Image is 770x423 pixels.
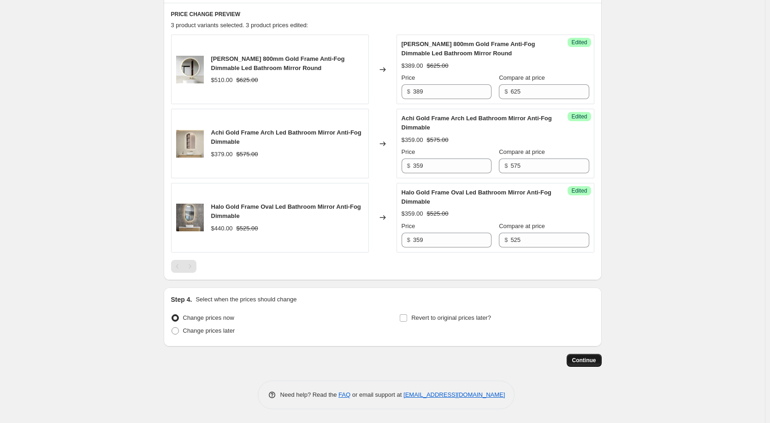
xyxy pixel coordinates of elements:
div: $359.00 [402,209,423,218]
span: Need help? Read the [280,391,339,398]
div: $440.00 [211,224,233,233]
a: [EMAIL_ADDRESS][DOMAIN_NAME] [403,391,505,398]
span: 3 product variants selected. 3 product prices edited: [171,22,308,29]
span: Continue [572,357,596,364]
span: Price [402,223,415,229]
span: $ [504,88,508,95]
strike: $625.00 [237,76,258,85]
span: [PERSON_NAME] 800mm Gold Frame Anti-Fog Dimmable Led Bathroom Mirror Round [211,55,345,71]
span: or email support at [350,391,403,398]
div: $389.00 [402,61,423,70]
strike: $575.00 [237,150,258,159]
span: Compare at price [499,74,545,81]
span: $ [407,162,410,169]
button: Continue [567,354,602,367]
span: $ [407,88,410,95]
span: $ [504,236,508,243]
span: Achi Gold Frame Arch Led Bathroom Mirror Anti-Fog Dimmable [402,115,552,131]
span: Edited [571,113,587,120]
a: FAQ [338,391,350,398]
span: Revert to original prices later? [411,314,491,321]
span: $ [504,162,508,169]
h6: PRICE CHANGE PREVIEW [171,11,594,18]
span: Achi Gold Frame Arch Led Bathroom Mirror Anti-Fog Dimmable [211,129,361,145]
span: Change prices now [183,314,234,321]
p: Select when the prices should change [195,295,296,304]
span: Halo Gold Frame Oval Led Bathroom Mirror Anti-Fog Dimmable [402,189,551,205]
span: [PERSON_NAME] 800mm Gold Frame Anti-Fog Dimmable Led Bathroom Mirror Round [402,41,535,57]
span: Edited [571,39,587,46]
img: luna-800mm-gold-frame-anti-fog-dimmable-led-bathroom-mirror-round-led-mirror-arova-878747_80x.jpg [176,56,204,83]
nav: Pagination [171,260,196,273]
img: halo-gold-frame-oval-led-bathroom-mirror-anti-fog-dimmable-led-mirror-arova-196438_80x.jpg [176,204,204,231]
span: Price [402,74,415,81]
span: Change prices later [183,327,235,334]
div: $379.00 [211,150,233,159]
h2: Step 4. [171,295,192,304]
div: $359.00 [402,135,423,145]
span: Compare at price [499,223,545,229]
strike: $625.00 [427,61,449,70]
strike: $575.00 [427,135,449,145]
span: Edited [571,187,587,194]
span: Compare at price [499,148,545,155]
span: Halo Gold Frame Oval Led Bathroom Mirror Anti-Fog Dimmable [211,203,361,219]
span: Price [402,148,415,155]
img: achi-gold-frame-arch-led-bathroom-mirror-anti-fog-dimmable-led-mirror-arova-271971_80x.jpg [176,130,204,158]
strike: $525.00 [427,209,449,218]
strike: $525.00 [237,224,258,233]
span: $ [407,236,410,243]
div: $510.00 [211,76,233,85]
